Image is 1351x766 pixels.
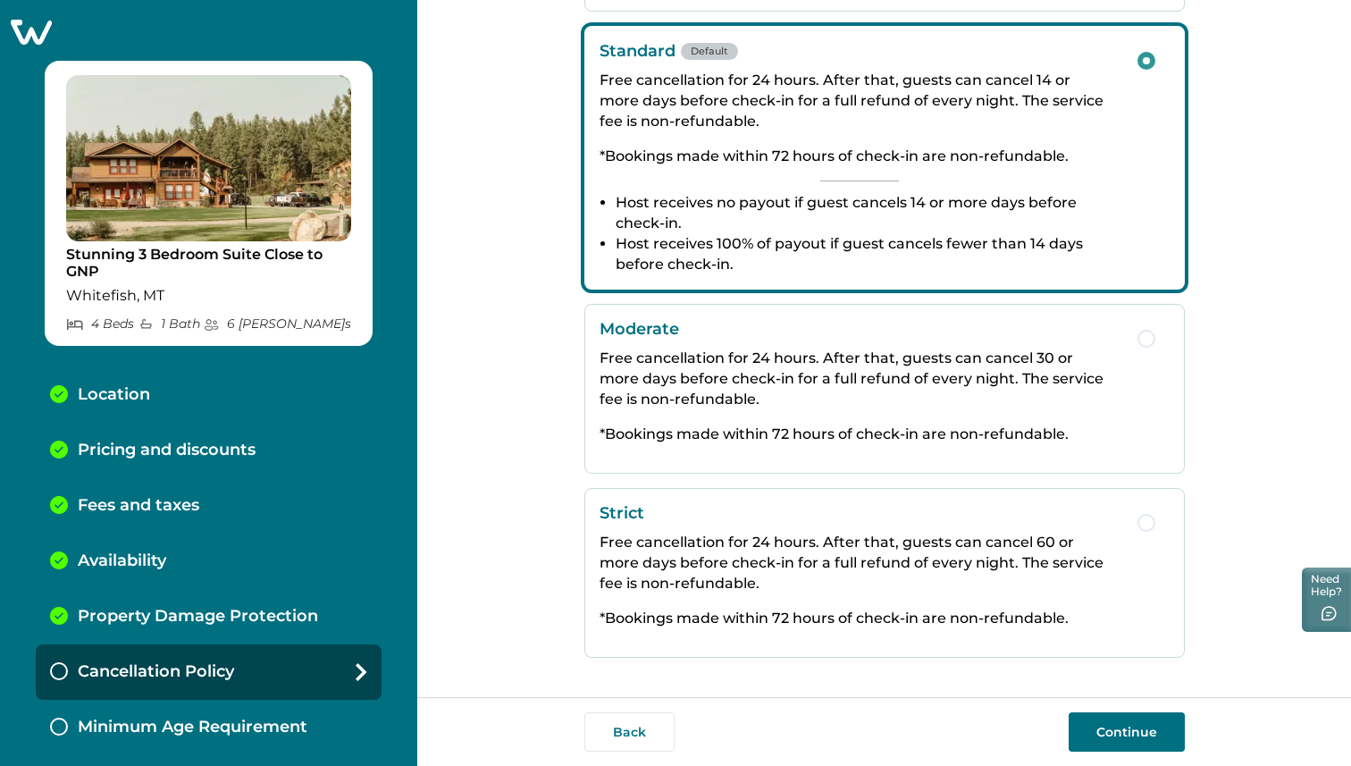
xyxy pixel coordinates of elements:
[78,718,307,737] p: Minimum Age Requirement
[600,146,1120,166] p: *Bookings made within 72 hours of check-in are non-refundable.
[600,424,1120,444] p: *Bookings made within 72 hours of check-in are non-refundable.
[78,551,166,571] p: Availability
[66,287,351,305] p: Whitefish, MT
[600,608,1120,628] p: *Bookings made within 72 hours of check-in are non-refundable.
[600,70,1120,131] p: Free cancellation for 24 hours. After that, guests can cancel 14 or more days before check-in for...
[78,385,150,405] p: Location
[204,316,351,332] p: 6 [PERSON_NAME] s
[66,75,351,241] img: propertyImage_Stunning 3 Bedroom Suite Close to GNP
[66,246,351,281] p: Stunning 3 Bedroom Suite Close to GNP
[584,26,1185,290] button: StandardDefaultFree cancellation for 24 hours. After that, guests can cancel 14 or more days befo...
[78,441,256,460] p: Pricing and discounts
[681,43,738,60] span: Default
[584,304,1185,474] button: ModerateFree cancellation for 24 hours. After that, guests can cancel 30 or more days before chec...
[78,496,199,516] p: Fees and taxes
[600,348,1120,409] p: Free cancellation for 24 hours. After that, guests can cancel 30 or more days before check-in for...
[600,532,1120,593] p: Free cancellation for 24 hours. After that, guests can cancel 60 or more days before check-in for...
[616,233,1120,274] li: Host receives 100% of payout if guest cancels fewer than 14 days before check-in.
[600,319,1120,339] p: Moderate
[600,41,1120,61] p: Standard
[600,503,1120,523] p: Strict
[584,488,1185,658] button: StrictFree cancellation for 24 hours. After that, guests can cancel 60 or more days before check-...
[1069,712,1185,752] button: Continue
[66,316,134,332] p: 4 Bed s
[584,712,675,752] button: Back
[78,662,234,682] p: Cancellation Policy
[138,316,200,332] p: 1 Bath
[616,192,1120,233] li: Host receives no payout if guest cancels 14 or more days before check-in.
[78,607,318,627] p: Property Damage Protection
